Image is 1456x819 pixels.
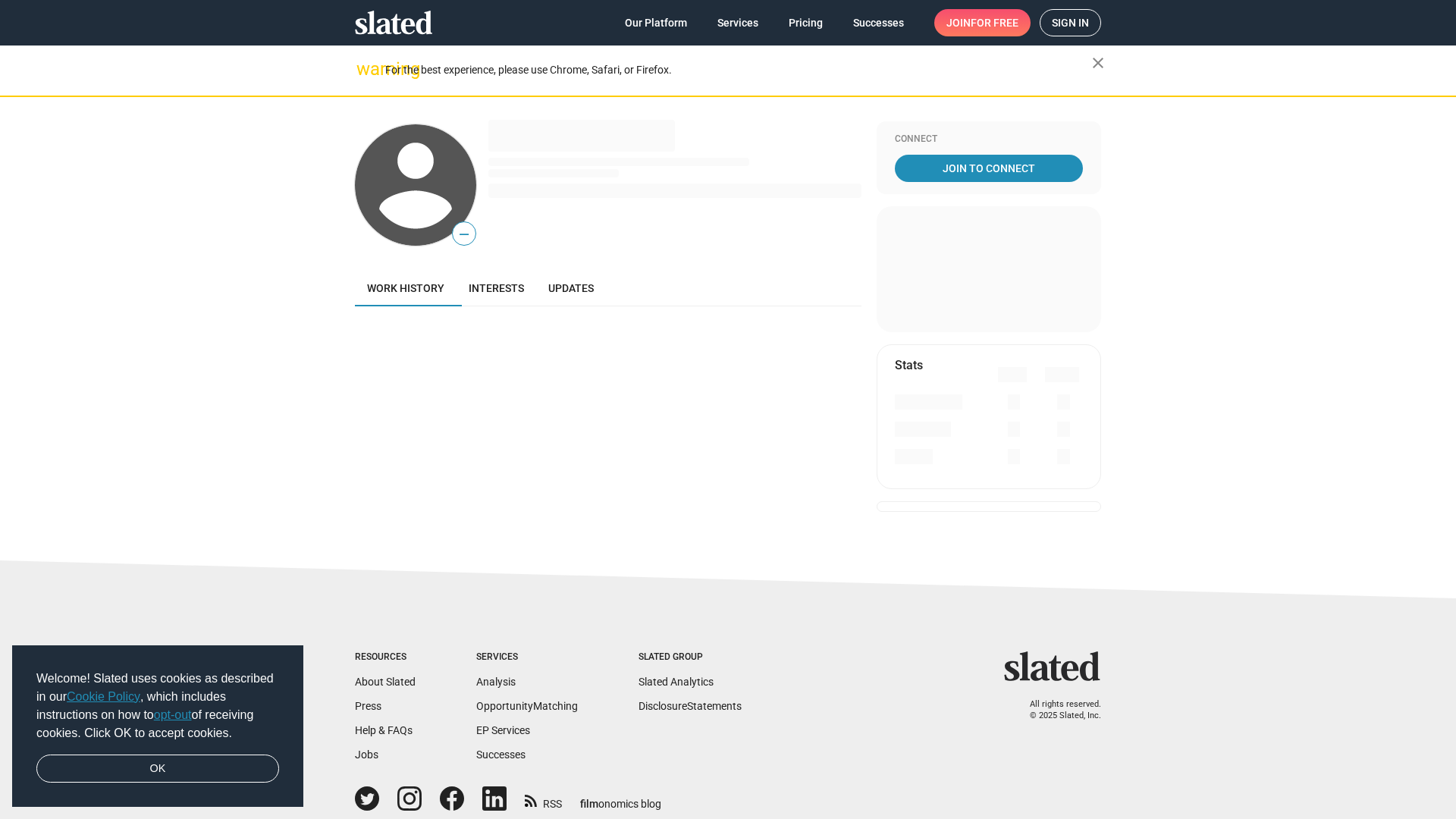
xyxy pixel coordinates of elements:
[355,748,378,761] a: Jobs
[67,690,140,703] a: Cookie Policy
[705,9,770,36] a: Services
[895,155,1083,182] a: Join To Connect
[895,133,1083,146] div: Connect
[356,60,375,78] mat-icon: warning
[946,9,1018,36] span: Join
[580,785,661,811] a: filmonomics blog
[717,9,758,36] span: Services
[548,282,594,294] span: Updates
[385,60,1092,80] div: For the best experience, please use Chrome, Safari, or Firefox.
[934,9,1031,36] a: Joinfor free
[355,724,413,736] a: Help & FAQs
[971,9,1018,36] span: for free
[895,357,923,373] mat-card-title: Stats
[476,724,530,736] a: EP Services
[613,9,699,36] a: Our Platform
[355,676,416,688] a: About Slated
[777,9,835,36] a: Pricing
[367,282,444,294] span: Work history
[476,700,578,712] a: OpportunityMatching
[853,9,904,36] span: Successes
[355,270,457,306] a: Work history
[453,224,475,244] span: —
[639,651,742,664] div: Slated Group
[580,798,598,810] span: film
[355,700,381,712] a: Press
[154,708,192,721] a: opt-out
[476,748,526,761] a: Successes
[1040,9,1101,36] a: Sign in
[457,270,536,306] a: Interests
[536,270,606,306] a: Updates
[525,788,562,811] a: RSS
[789,9,823,36] span: Pricing
[841,9,916,36] a: Successes
[898,155,1080,182] span: Join To Connect
[1014,699,1101,721] p: All rights reserved. © 2025 Slated, Inc.
[1089,54,1107,72] mat-icon: close
[36,755,279,783] a: dismiss cookie message
[476,676,516,688] a: Analysis
[625,9,687,36] span: Our Platform
[12,645,303,808] div: cookieconsent
[36,670,279,742] span: Welcome! Slated uses cookies as described in our , which includes instructions on how to of recei...
[355,651,416,664] div: Resources
[639,700,742,712] a: DisclosureStatements
[476,651,578,664] div: Services
[639,676,714,688] a: Slated Analytics
[469,282,524,294] span: Interests
[1052,10,1089,36] span: Sign in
